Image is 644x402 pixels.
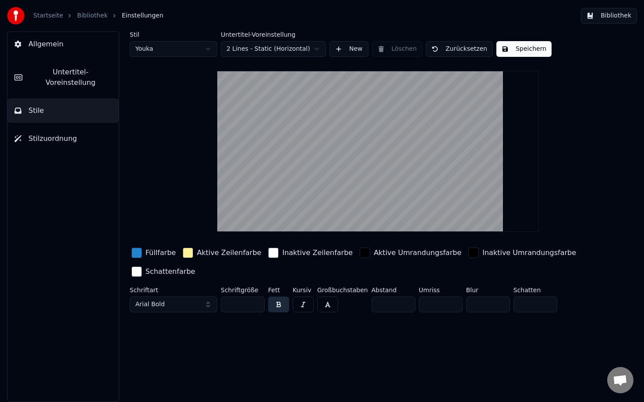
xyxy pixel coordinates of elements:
div: Inaktive Zeilenfarbe [282,248,353,258]
button: Inaktive Zeilenfarbe [266,246,354,260]
button: Schattenfarbe [130,265,197,279]
label: Untertitel-Voreinstellung [221,31,326,38]
button: Füllfarbe [130,246,177,260]
button: Untertitel-Voreinstellung [7,60,119,95]
button: Stile [7,98,119,123]
button: New [329,41,368,57]
img: youka [7,7,25,24]
label: Blur [466,287,510,293]
button: Bibliothek [581,8,637,24]
span: Stile [28,105,44,116]
div: Füllfarbe [145,248,176,258]
label: Fett [268,287,289,293]
div: Schattenfarbe [145,266,195,277]
button: Allgemein [7,32,119,56]
a: Chat öffnen [607,367,633,393]
button: Zurücksetzen [426,41,493,57]
label: Umriss [419,287,463,293]
span: Arial Bold [135,300,165,309]
span: Untertitel-Voreinstellung [29,67,112,88]
span: Einstellungen [122,11,163,20]
label: Schatten [513,287,557,293]
a: Bibliothek [77,11,108,20]
div: Inaktive Umrandungsfarbe [482,248,576,258]
button: Aktive Umrandungsfarbe [358,246,463,260]
span: Stilzuordnung [28,133,77,144]
div: Aktive Zeilenfarbe [197,248,261,258]
label: Schriftgröße [221,287,265,293]
div: Aktive Umrandungsfarbe [374,248,461,258]
label: Abstand [372,287,415,293]
span: Allgemein [28,39,64,49]
label: Schriftart [130,287,217,293]
label: Großbuchstaben [317,287,368,293]
a: Startseite [33,11,63,20]
nav: breadcrumb [33,11,163,20]
button: Speichern [496,41,552,57]
button: Aktive Zeilenfarbe [181,246,263,260]
label: Stil [130,31,217,38]
label: Kursiv [293,287,314,293]
button: Stilzuordnung [7,126,119,151]
button: Inaktive Umrandungsfarbe [467,246,578,260]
